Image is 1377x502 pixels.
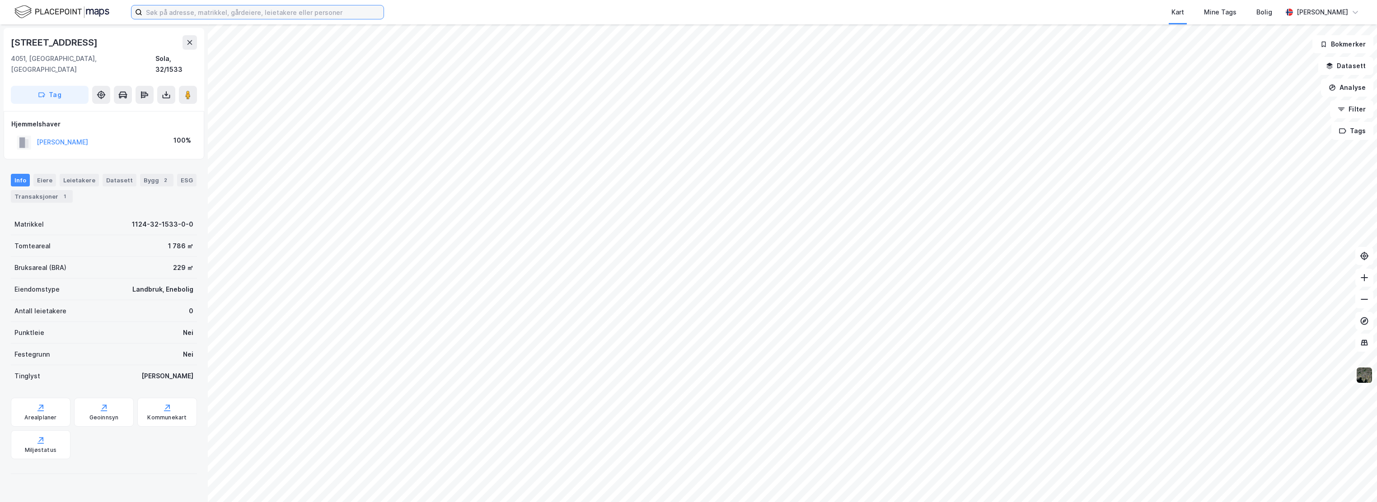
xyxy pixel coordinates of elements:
[1331,122,1373,140] button: Tags
[24,414,56,421] div: Arealplaner
[1318,57,1373,75] button: Datasett
[14,241,51,251] div: Tomteareal
[1297,7,1348,18] div: [PERSON_NAME]
[155,53,197,75] div: Sola, 32/1533
[1356,367,1373,384] img: 9k=
[60,174,99,186] div: Leietakere
[11,35,99,50] div: [STREET_ADDRESS]
[1321,79,1373,97] button: Analyse
[14,327,44,338] div: Punktleie
[1171,7,1184,18] div: Kart
[142,5,384,19] input: Søk på adresse, matrikkel, gårdeiere, leietakere eller personer
[177,174,197,186] div: ESG
[1332,459,1377,502] div: Kontrollprogram for chat
[14,4,109,20] img: logo.f888ab2527a4732fd821a326f86c7f29.svg
[147,414,187,421] div: Kommunekart
[1204,7,1236,18] div: Mine Tags
[1330,100,1373,118] button: Filter
[33,174,56,186] div: Eiere
[183,327,193,338] div: Nei
[11,53,155,75] div: 4051, [GEOGRAPHIC_DATA], [GEOGRAPHIC_DATA]
[1332,459,1377,502] iframe: Chat Widget
[141,371,193,381] div: [PERSON_NAME]
[89,414,119,421] div: Geoinnsyn
[183,349,193,360] div: Nei
[1312,35,1373,53] button: Bokmerker
[14,349,50,360] div: Festegrunn
[161,176,170,185] div: 2
[14,284,60,295] div: Eiendomstype
[132,284,193,295] div: Landbruk, Enebolig
[25,446,56,454] div: Miljøstatus
[14,219,44,230] div: Matrikkel
[1256,7,1272,18] div: Bolig
[14,306,66,316] div: Antall leietakere
[11,190,73,203] div: Transaksjoner
[11,174,30,186] div: Info
[14,262,66,273] div: Bruksareal (BRA)
[132,219,193,230] div: 1124-32-1533-0-0
[140,174,173,186] div: Bygg
[11,86,89,104] button: Tag
[173,135,191,146] div: 100%
[168,241,193,251] div: 1 786 ㎡
[60,192,69,201] div: 1
[189,306,193,316] div: 0
[14,371,40,381] div: Tinglyst
[173,262,193,273] div: 229 ㎡
[11,119,197,130] div: Hjemmelshaver
[103,174,136,186] div: Datasett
